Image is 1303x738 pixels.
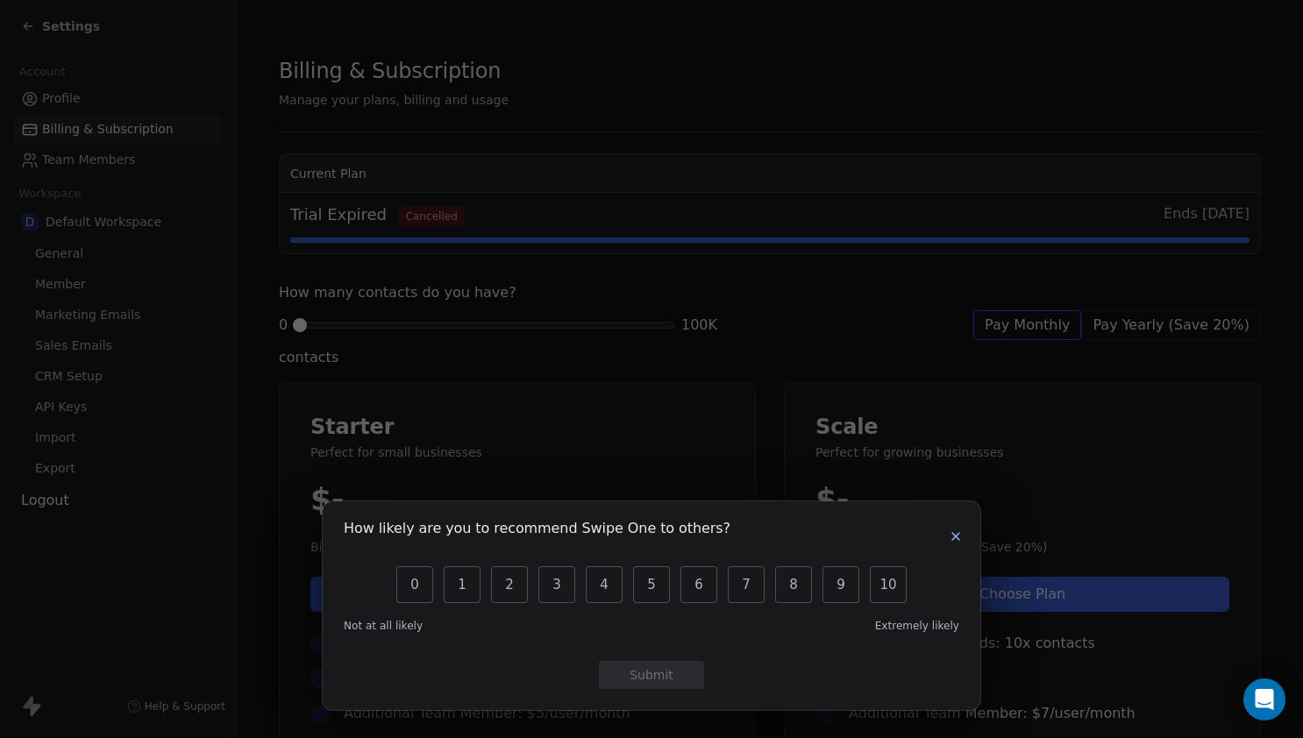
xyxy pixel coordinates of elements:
[633,566,670,603] button: 5
[538,566,575,603] button: 3
[822,566,859,603] button: 9
[680,566,717,603] button: 6
[870,566,907,603] button: 10
[728,566,765,603] button: 7
[396,566,433,603] button: 0
[344,619,423,633] span: Not at all likely
[344,522,730,540] h1: How likely are you to recommend Swipe One to others?
[444,566,481,603] button: 1
[599,661,704,689] button: Submit
[875,619,959,633] span: Extremely likely
[491,566,528,603] button: 2
[586,566,623,603] button: 4
[775,566,812,603] button: 8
